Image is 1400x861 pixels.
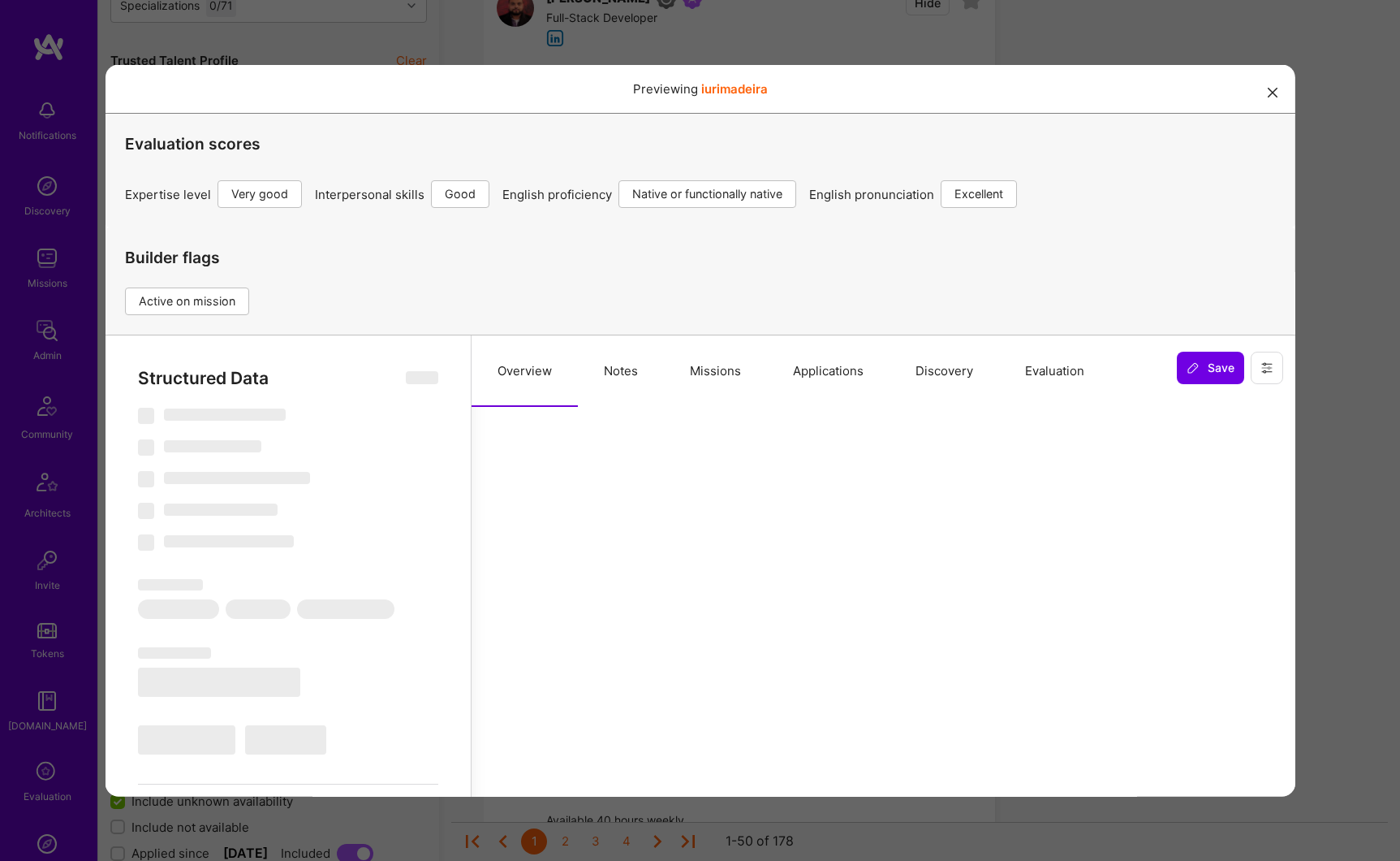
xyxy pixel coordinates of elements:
[1071,16,1139,49] button: Save
[88,578,120,597] span: ‌
[1268,87,1277,97] i: icon Close
[124,185,210,202] span: Expertise level
[32,498,52,517] span: ‌
[940,180,1016,208] div: Excellent
[32,578,81,597] span: ‌
[32,649,130,664] span: ‌
[124,248,261,266] h4: Builder flags
[217,180,301,208] div: Very good
[105,65,1294,114] div: Previewing
[32,696,154,708] span: ‌
[32,723,106,734] span: ‌
[140,390,221,419] span: ‌
[32,471,114,486] span: ‌
[808,185,933,202] span: English pronunciation
[32,679,97,690] span: ‌
[62,500,208,513] span: ‌
[1081,24,1129,41] span: Save
[502,185,611,202] span: English proficiency
[314,185,424,202] span: Interpersonal skills
[430,180,489,208] div: Good
[618,180,795,208] div: Native or functionally native
[124,288,248,315] div: Active on mission
[105,65,1294,797] div: modal
[701,81,768,97] a: iurimadeira
[124,134,1275,153] h4: Evaluation scores
[32,530,235,559] span: ‌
